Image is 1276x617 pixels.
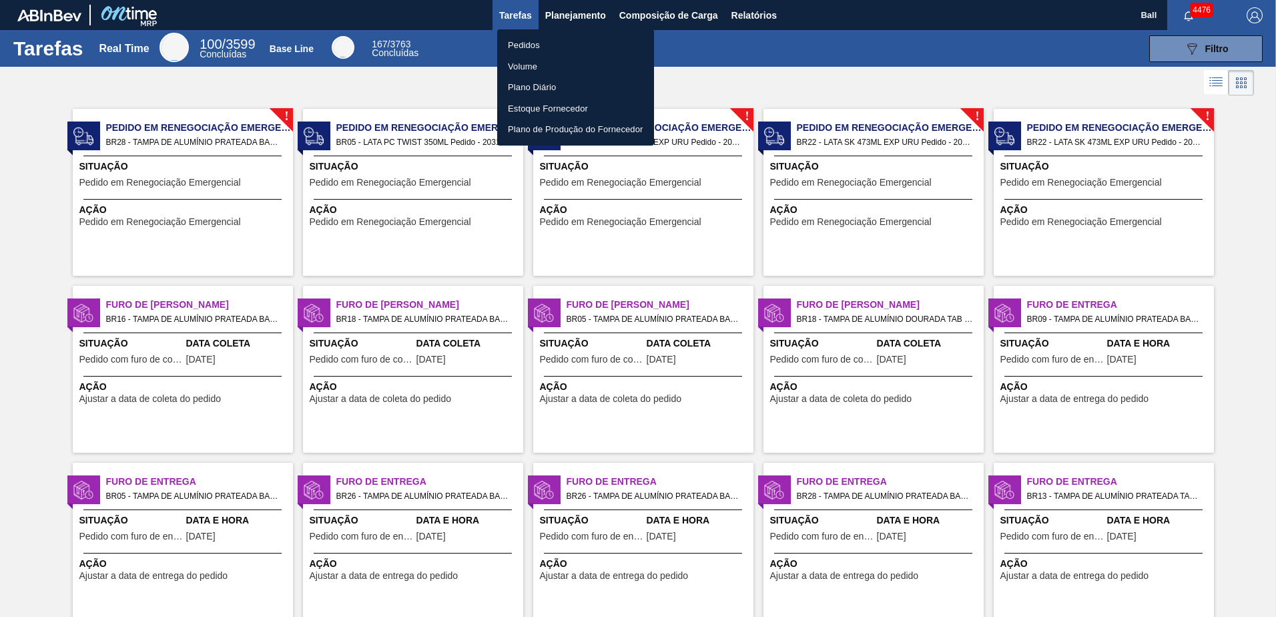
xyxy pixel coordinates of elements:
a: Plano de Produção do Fornecedor [497,119,654,140]
a: Estoque Fornecedor [497,98,654,120]
a: Volume [497,56,654,77]
a: Plano Diário [497,77,654,98]
a: Pedidos [497,35,654,56]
